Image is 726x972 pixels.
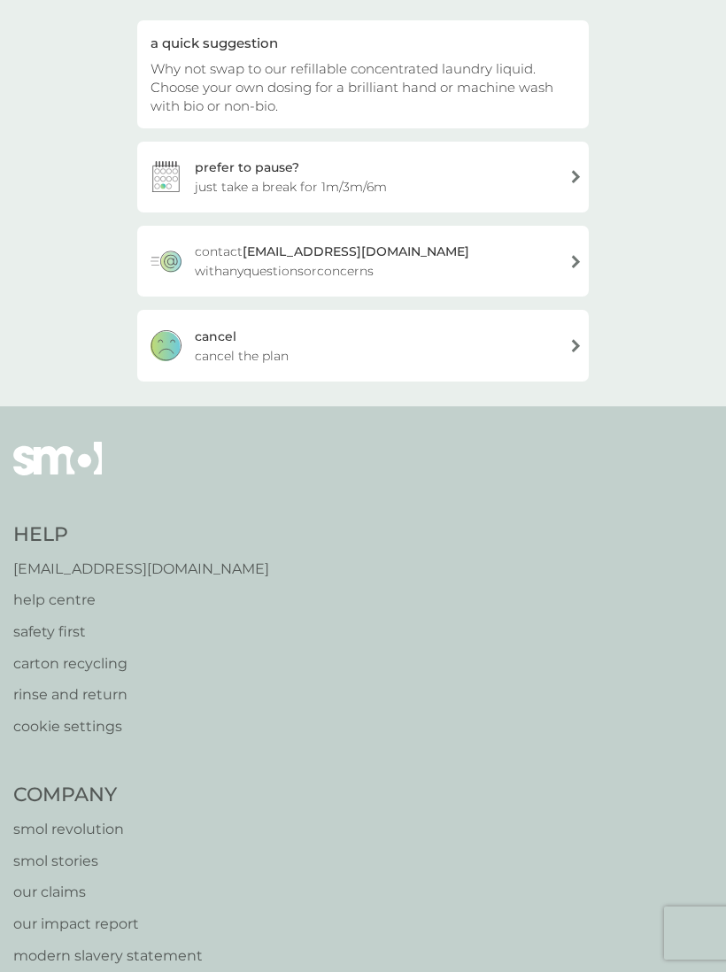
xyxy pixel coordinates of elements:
a: smol revolution [13,818,203,841]
a: [EMAIL_ADDRESS][DOMAIN_NAME] [13,558,269,581]
a: rinse and return [13,683,269,706]
a: smol stories [13,850,203,873]
span: Why not swap to our refillable concentrated laundry liquid. Choose your own dosing for a brillian... [151,60,553,114]
a: safety first [13,621,269,644]
div: prefer to pause? [195,158,299,177]
span: cancel the plan [195,346,289,366]
a: cookie settings [13,715,269,738]
span: just take a break for 1m/3m/6m [195,177,387,197]
a: carton recycling [13,652,269,675]
span: contact with any questions or concerns [195,242,555,281]
h4: Help [13,521,269,549]
strong: [EMAIL_ADDRESS][DOMAIN_NAME] [243,243,469,259]
a: help centre [13,589,269,612]
a: our claims [13,881,203,904]
div: a quick suggestion [151,34,575,52]
a: our impact report [13,913,203,936]
a: modern slavery statement [13,945,203,968]
h4: Company [13,782,203,809]
img: smol [13,442,102,502]
a: contact[EMAIL_ADDRESS][DOMAIN_NAME] withanyquestionsorconcerns [137,226,589,297]
div: cancel [195,327,236,346]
